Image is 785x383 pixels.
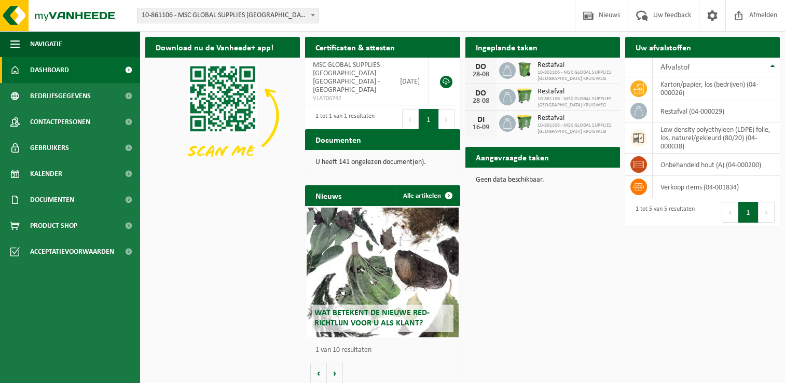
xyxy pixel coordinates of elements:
[30,161,62,187] span: Kalender
[314,309,430,327] span: Wat betekent de nieuwe RED-richtlijn voor u als klant?
[402,109,419,130] button: Previous
[30,31,62,57] span: Navigatie
[653,77,780,100] td: karton/papier, los (bedrijven) (04-000026)
[625,37,701,57] h2: Uw afvalstoffen
[137,8,319,23] span: 10-861106 - MSC GLOBAL SUPPLIES BELGIUM KRUISWEG - ANTWERPEN
[653,100,780,122] td: restafval (04-000029)
[30,83,91,109] span: Bedrijfsgegevens
[30,213,77,239] span: Product Shop
[30,187,74,213] span: Documenten
[313,94,384,103] span: VLA706742
[145,58,300,174] img: Download de VHEPlus App
[307,208,458,337] a: Wat betekent de nieuwe RED-richtlijn voor u als klant?
[738,202,759,223] button: 1
[759,202,775,223] button: Next
[30,239,114,265] span: Acceptatievoorwaarden
[305,185,352,206] h2: Nieuws
[653,176,780,198] td: verkoop items (04-001834)
[471,124,491,131] div: 16-09
[439,109,455,130] button: Next
[419,109,439,130] button: 1
[476,176,610,184] p: Geen data beschikbaar.
[538,114,615,122] span: Restafval
[305,37,405,57] h2: Certificaten & attesten
[471,71,491,78] div: 28-08
[653,154,780,176] td: onbehandeld hout (A) (04-000200)
[313,61,380,94] span: MSC GLOBAL SUPPLIES [GEOGRAPHIC_DATA] [GEOGRAPHIC_DATA] - [GEOGRAPHIC_DATA]
[315,159,449,166] p: U heeft 141 ongelezen document(en).
[395,185,459,206] a: Alle artikelen
[145,37,284,57] h2: Download nu de Vanheede+ app!
[465,37,548,57] h2: Ingeplande taken
[30,57,69,83] span: Dashboard
[722,202,738,223] button: Previous
[30,135,69,161] span: Gebruikers
[30,109,90,135] span: Contactpersonen
[137,8,318,23] span: 10-861106 - MSC GLOBAL SUPPLIES BELGIUM KRUISWEG - ANTWERPEN
[516,87,533,105] img: WB-0770-HPE-GN-50
[471,98,491,105] div: 28-08
[471,63,491,71] div: DO
[538,70,615,82] span: 10-861106 - MSC GLOBAL SUPPLIES [GEOGRAPHIC_DATA] KRUISWEG
[653,122,780,154] td: low density polyethyleen (LDPE) folie, los, naturel/gekleurd (80/20) (04-000038)
[660,63,690,72] span: Afvalstof
[538,96,615,108] span: 10-861106 - MSC GLOBAL SUPPLIES [GEOGRAPHIC_DATA] KRUISWEG
[392,58,429,105] td: [DATE]
[516,114,533,131] img: WB-0770-HPE-GN-50
[305,129,371,149] h2: Documenten
[471,89,491,98] div: DO
[538,122,615,135] span: 10-861106 - MSC GLOBAL SUPPLIES [GEOGRAPHIC_DATA] KRUISWEG
[471,116,491,124] div: DI
[630,201,695,224] div: 1 tot 5 van 5 resultaten
[315,347,455,354] p: 1 van 10 resultaten
[310,108,375,131] div: 1 tot 1 van 1 resultaten
[516,61,533,78] img: WB-0370-HPE-GN-50
[538,88,615,96] span: Restafval
[465,147,559,167] h2: Aangevraagde taken
[538,61,615,70] span: Restafval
